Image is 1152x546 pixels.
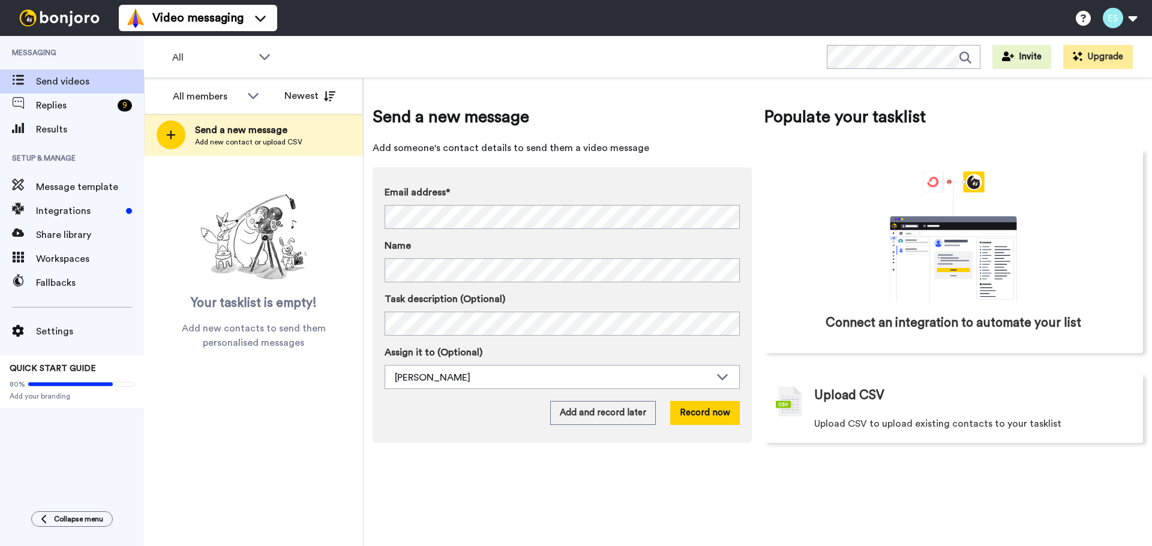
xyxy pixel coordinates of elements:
span: Upload CSV [814,387,884,405]
button: Record now [670,401,740,425]
span: Share library [36,228,144,242]
span: Upload CSV to upload existing contacts to your tasklist [814,417,1061,431]
div: [PERSON_NAME] [395,370,710,385]
div: 9 [118,99,132,111]
label: Email address* [385,185,740,200]
span: Message template [36,180,144,194]
span: All [172,50,253,65]
span: Send videos [36,74,144,89]
button: Collapse menu [31,511,113,527]
button: Newest [275,84,344,108]
div: All members [173,89,241,104]
button: Upgrade [1063,45,1133,69]
span: Add new contacts to send them personalised messages [162,321,345,350]
span: Add new contact or upload CSV [195,137,302,147]
span: Collapse menu [54,514,103,524]
label: Task description (Optional) [385,292,740,306]
span: Replies [36,98,113,113]
span: Results [36,122,144,137]
img: ready-set-action.png [194,189,314,285]
span: Add your branding [10,391,134,401]
span: Populate your tasklist [764,105,1143,129]
img: csv-grey.png [776,387,802,417]
span: Video messaging [152,10,244,26]
span: Add someone's contact details to send them a video message [373,141,752,155]
span: Your tasklist is empty! [191,294,317,312]
span: Connect an integration to automate your list [826,314,1081,332]
span: Integrations [36,204,121,218]
span: QUICK START GUIDE [10,364,96,373]
button: Add and record later [550,401,656,425]
span: Name [385,239,411,253]
span: Settings [36,324,144,339]
img: bj-logo-header-white.svg [14,10,104,26]
span: Workspaces [36,252,144,266]
img: vm-color.svg [126,8,145,28]
button: Invite [992,45,1051,69]
span: Fallbacks [36,276,144,290]
span: Send a new message [373,105,752,129]
span: Send a new message [195,123,302,137]
span: 80% [10,379,25,389]
label: Assign it to (Optional) [385,345,740,360]
div: animation [863,171,1043,302]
